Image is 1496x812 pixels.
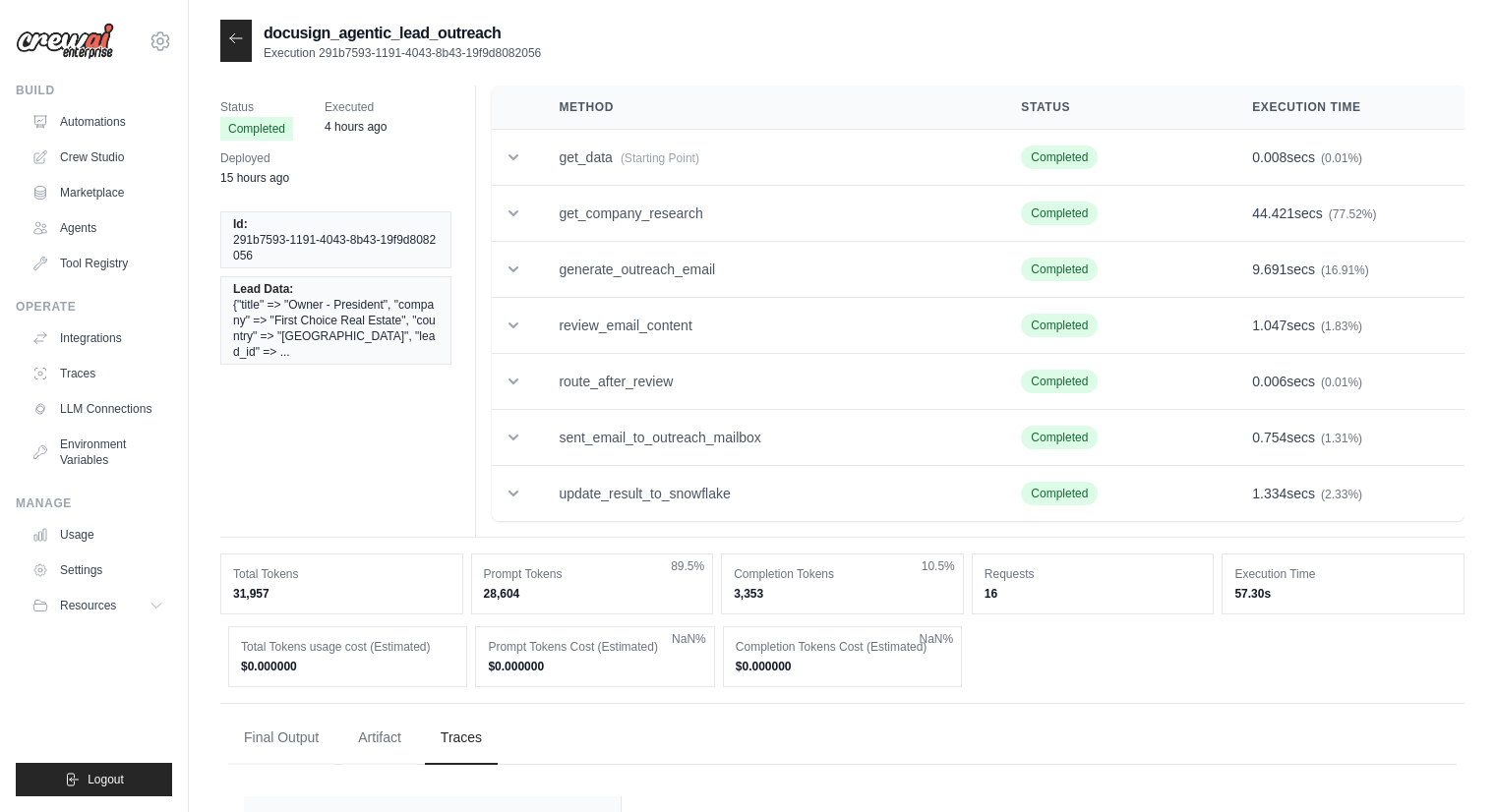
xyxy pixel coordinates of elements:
[1252,486,1287,501] span: 1.334
[60,598,116,613] span: Resources
[88,772,124,787] span: Logout
[985,566,1202,582] dt: Requests
[1021,482,1098,505] span: Completed
[1321,432,1362,445] span: (1.31%)
[1021,202,1098,225] span: Completed
[233,232,439,263] span: 291b7593-1191-4043-8b43-19f9d8082056
[1321,376,1362,389] span: (0.01%)
[535,410,997,466] td: sent_email_to_outreach_mailbox
[325,97,387,117] span: Executed
[220,148,289,168] span: Deployed
[1234,566,1452,582] dt: Execution Time
[488,639,701,655] dt: Prompt Tokens Cost (Estimated)
[621,151,699,165] span: (Starting Point)
[233,586,450,602] dd: 31,957
[24,358,172,389] a: Traces
[734,566,951,582] dt: Completion Tokens
[1021,426,1098,449] span: Completed
[220,97,293,117] span: Status
[985,586,1202,602] dd: 16
[220,117,293,141] span: Completed
[1021,145,1098,169] span: Completed
[1228,130,1465,186] td: secs
[1321,319,1362,333] span: (1.83%)
[24,142,172,173] a: Crew Studio
[1321,151,1362,165] span: (0.01%)
[24,212,172,244] a: Agents
[220,171,289,185] time: August 18, 2025 at 00:18 PDT
[24,590,172,621] button: Resources
[1228,410,1465,466] td: secs
[233,297,439,360] span: {"title" => "Owner - President", "company" => "First Choice Real Estate", "country" => "[GEOGRAPH...
[16,299,172,315] div: Operate
[1329,207,1377,221] span: (77.52%)
[16,83,172,98] div: Build
[484,586,701,602] dd: 28,604
[671,558,704,574] span: 89.5%
[1228,466,1465,522] td: secs
[1228,242,1465,298] td: secs
[241,639,454,655] dt: Total Tokens usage cost (Estimated)
[264,22,541,45] h2: docusign_agentic_lead_outreach
[24,177,172,208] a: Marketplace
[535,242,997,298] td: generate_outreach_email
[535,186,997,242] td: get_company_research
[488,659,701,674] dd: $0.000000
[233,216,248,232] span: Id:
[1021,370,1098,393] span: Completed
[1252,205,1294,221] span: 44.421
[535,354,997,410] td: route_after_review
[1228,86,1465,130] th: Execution Time
[24,322,172,354] a: Integrations
[24,393,172,425] a: LLM Connections
[736,639,949,655] dt: Completion Tokens Cost (Estimated)
[672,631,706,647] span: NaN%
[342,712,417,765] button: Artifact
[16,763,172,796] button: Logout
[241,659,454,674] dd: $0.000000
[1228,298,1465,354] td: secs
[24,106,172,138] a: Automations
[1252,318,1287,333] span: 1.047
[736,659,949,674] dd: $0.000000
[16,23,114,60] img: Logo
[1021,258,1098,281] span: Completed
[1252,374,1287,389] span: 0.006
[1228,354,1465,410] td: secs
[535,130,997,186] td: get_data
[228,712,334,765] button: Final Output
[16,495,172,511] div: Manage
[997,86,1228,130] th: Status
[264,45,541,61] p: Execution 291b7593-1191-4043-8b43-19f9d8082056
[1234,586,1452,602] dd: 57.30s
[233,566,450,582] dt: Total Tokens
[1252,430,1287,445] span: 0.754
[1398,718,1496,812] iframe: Chat Widget
[24,248,172,279] a: Tool Registry
[425,712,498,765] button: Traces
[325,120,387,134] time: August 18, 2025 at 11:35 PDT
[1321,263,1369,277] span: (16.91%)
[233,281,293,297] span: Lead Data:
[535,86,997,130] th: Method
[24,519,172,551] a: Usage
[1021,314,1098,337] span: Completed
[1252,261,1287,277] span: 9.691
[24,554,172,586] a: Settings
[535,298,997,354] td: review_email_content
[920,631,954,647] span: NaN%
[484,566,701,582] dt: Prompt Tokens
[922,558,955,574] span: 10.5%
[1252,149,1287,165] span: 0.008
[734,586,951,602] dd: 3,353
[535,466,997,522] td: update_result_to_snowflake
[1228,186,1465,242] td: secs
[1321,488,1362,501] span: (2.33%)
[24,429,172,476] a: Environment Variables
